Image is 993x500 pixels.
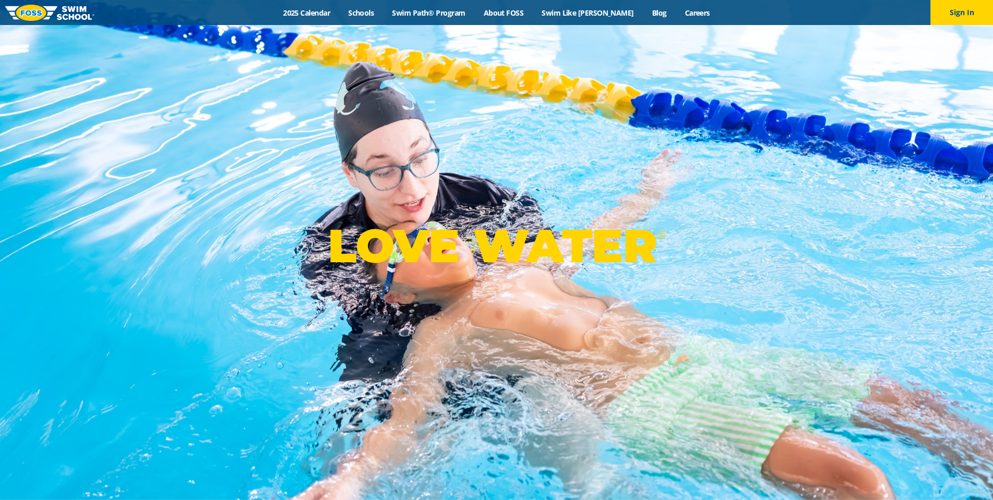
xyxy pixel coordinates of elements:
a: Swim Like [PERSON_NAME] [533,8,643,18]
a: Schools [339,8,383,18]
a: Swim Path® Program [383,8,474,18]
a: Careers [676,8,719,18]
img: FOSS Swim School Logo [5,5,94,21]
p: LOVE WATER [328,218,665,274]
a: 2025 Calendar [274,8,339,18]
a: Blog [643,8,676,18]
sup: ® [657,228,665,241]
a: About FOSS [474,8,533,18]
